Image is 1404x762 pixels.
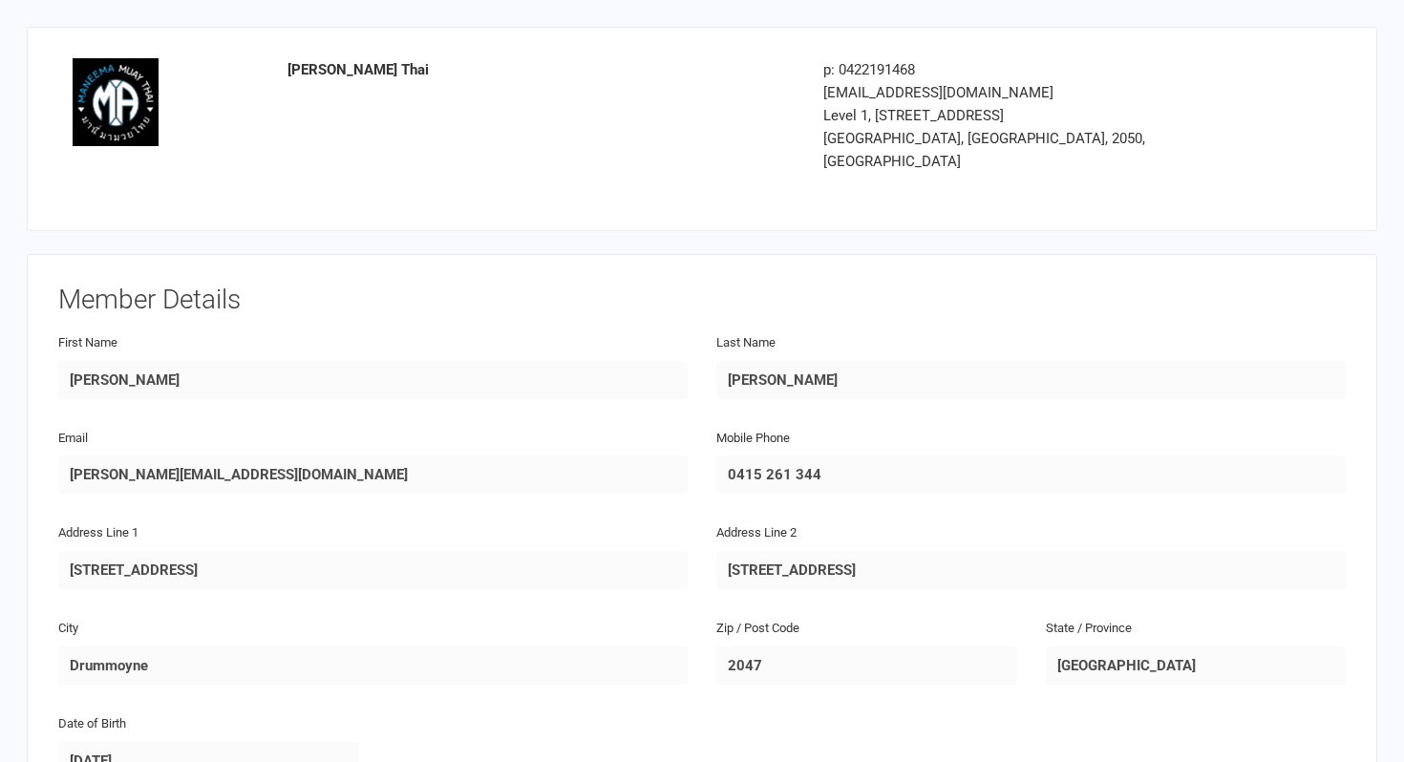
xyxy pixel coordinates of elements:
[58,523,138,543] label: Address Line 1
[823,104,1223,127] div: Level 1, [STREET_ADDRESS]
[823,127,1223,173] div: [GEOGRAPHIC_DATA], [GEOGRAPHIC_DATA], 2050, [GEOGRAPHIC_DATA]
[716,429,790,449] label: Mobile Phone
[823,58,1223,81] div: p: 0422191468
[823,81,1223,104] div: [EMAIL_ADDRESS][DOMAIN_NAME]
[58,714,126,734] label: Date of Birth
[716,523,797,543] label: Address Line 2
[716,333,776,353] label: Last Name
[73,58,159,146] img: 7e98aff7-aa52-4cbd-b6b4-7c5243e96794.png
[287,61,429,78] strong: [PERSON_NAME] Thai
[58,333,117,353] label: First Name
[58,619,78,639] label: City
[58,286,1346,315] h3: Member Details
[716,619,799,639] label: Zip / Post Code
[1046,619,1132,639] label: State / Province
[58,429,88,449] label: Email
